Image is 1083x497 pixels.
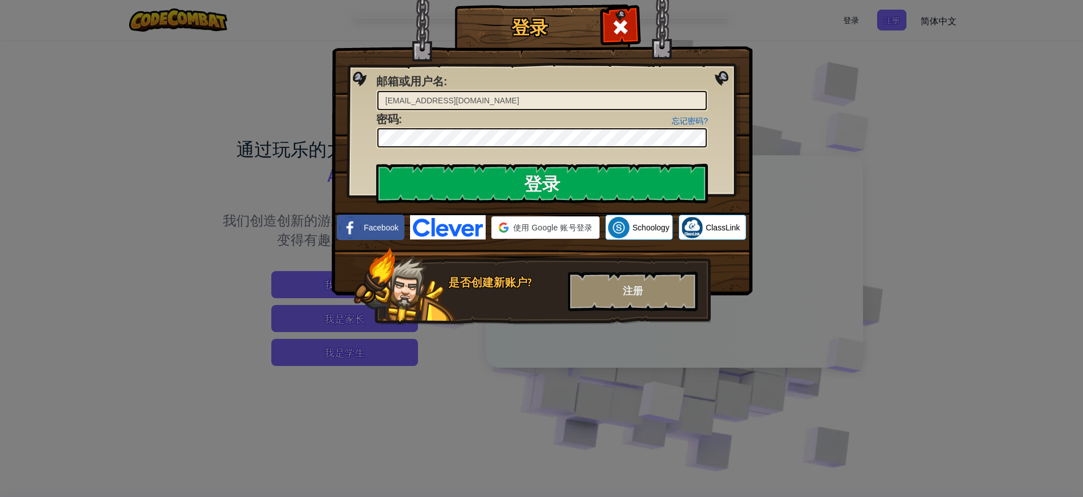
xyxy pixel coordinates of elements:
span: ClassLink [706,222,740,233]
span: 密码 [376,111,399,127]
span: Schoology [632,222,669,233]
label: : [376,73,447,90]
span: 使用 Google 账号登录 [513,222,592,233]
span: Facebook [364,222,398,233]
label: : [376,111,402,128]
a: 忘记密码? [672,116,708,125]
div: 是否创建新账户? [448,274,561,291]
h1: 登录 [457,18,601,37]
input: 登录 [376,164,708,203]
img: clever-logo-blue.png [410,215,486,239]
div: 使用 Google 账号登录 [491,216,600,239]
img: facebook_small.png [340,217,361,238]
span: 邮箱或用户名 [376,73,444,89]
div: 注册 [568,272,698,311]
img: schoology.png [608,217,629,238]
img: classlink-logo-small.png [681,217,703,238]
